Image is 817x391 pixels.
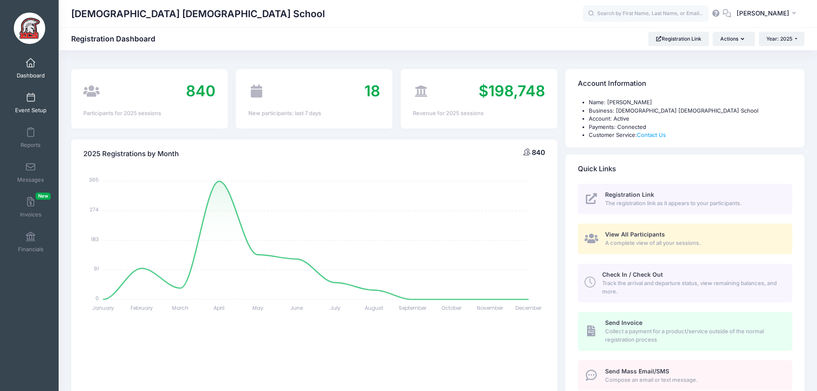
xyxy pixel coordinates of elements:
[36,193,51,200] span: New
[605,239,783,247] span: A complete view of all your sessions.
[578,184,792,214] a: Registration Link The registration link as it appears to your participants.
[364,82,380,100] span: 18
[17,72,45,79] span: Dashboard
[605,319,642,326] span: Send Invoice
[731,4,804,23] button: [PERSON_NAME]
[605,368,669,375] span: Send Mass Email/SMS
[477,304,503,311] tspan: November
[578,360,792,391] a: Send Mass Email/SMS Compose an email or text message.
[18,246,44,253] span: Financials
[94,265,99,272] tspan: 91
[186,82,216,100] span: 840
[15,107,46,114] span: Event Setup
[90,206,99,213] tspan: 274
[605,199,783,208] span: The registration link as it appears to your participants.
[532,148,545,157] span: 840
[131,304,153,311] tspan: February
[83,109,215,118] div: Participants for 2025 sessions
[413,109,545,118] div: Revenue for 2025 sessions
[71,4,325,23] h1: [DEMOGRAPHIC_DATA] [DEMOGRAPHIC_DATA] School
[11,123,51,152] a: Reports
[11,88,51,118] a: Event Setup
[605,191,654,198] span: Registration Link
[578,264,792,302] a: Check In / Check Out Track the arrival and departure status, view remaining balances, and more.
[173,304,189,311] tspan: March
[589,107,792,115] li: Business: [DEMOGRAPHIC_DATA] [DEMOGRAPHIC_DATA] School
[637,131,666,138] a: Contact Us
[14,13,45,44] img: Evangelical Christian School
[589,98,792,107] li: Name: [PERSON_NAME]
[89,176,99,183] tspan: 365
[605,231,665,238] span: View All Participants
[589,115,792,123] li: Account: Active
[605,376,783,384] span: Compose an email or text message.
[91,235,99,242] tspan: 183
[83,142,179,166] h4: 2025 Registrations by Month
[479,82,545,100] span: $198,748
[589,131,792,139] li: Customer Service:
[95,294,99,301] tspan: 0
[11,54,51,83] a: Dashboard
[11,193,51,222] a: InvoicesNew
[589,123,792,131] li: Payments: Connected
[248,109,380,118] div: New participants: last 7 days
[21,141,41,149] span: Reports
[766,36,792,42] span: Year: 2025
[605,327,783,344] span: Collect a payment for a product/service outside of the normal registration process
[516,304,542,311] tspan: December
[11,227,51,257] a: Financials
[713,32,755,46] button: Actions
[578,312,792,350] a: Send Invoice Collect a payment for a product/service outside of the normal registration process
[578,157,616,181] h4: Quick Links
[17,176,44,183] span: Messages
[578,72,646,96] h4: Account Information
[20,211,41,218] span: Invoices
[737,9,789,18] span: [PERSON_NAME]
[759,32,804,46] button: Year: 2025
[602,279,783,296] span: Track the arrival and departure status, view remaining balances, and more.
[92,304,114,311] tspan: January
[71,34,162,43] h1: Registration Dashboard
[399,304,427,311] tspan: September
[253,304,263,311] tspan: May
[441,304,462,311] tspan: October
[578,224,792,254] a: View All Participants A complete view of all your sessions.
[365,304,383,311] tspan: August
[583,5,709,22] input: Search by First Name, Last Name, or Email...
[330,304,340,311] tspan: July
[290,304,303,311] tspan: June
[602,271,663,278] span: Check In / Check Out
[648,32,709,46] a: Registration Link
[11,158,51,187] a: Messages
[214,304,224,311] tspan: April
